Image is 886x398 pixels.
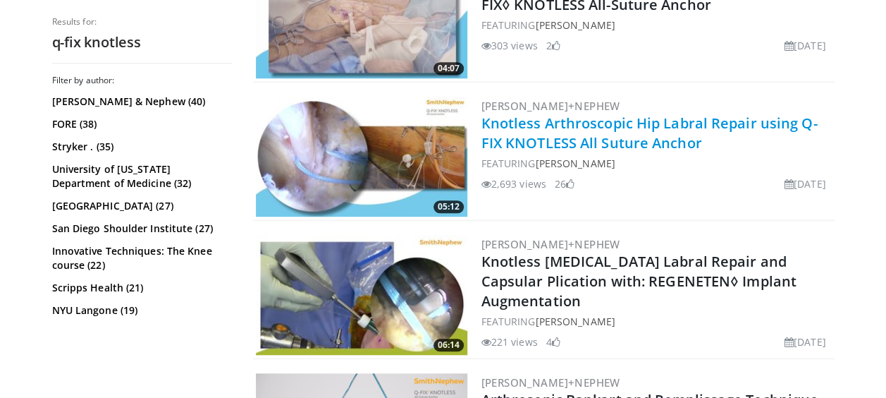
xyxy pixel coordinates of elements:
li: 2,693 views [481,176,546,191]
h3: Filter by author: [52,75,232,86]
a: [PERSON_NAME] [535,18,615,32]
a: Knotless Arthroscopic Hip Labral Repair using Q-FIX KNOTLESS All Suture Anchor [481,114,818,152]
li: 26 [555,176,574,191]
a: Innovative Techniques: The Knee course (22) [52,244,228,272]
a: [PERSON_NAME] [535,157,615,170]
a: FORE (38) [52,117,228,131]
li: 2 [546,38,560,53]
div: FEATURING [481,18,832,32]
img: 2815a48e-8d1b-462f-bcb9-c1506bbb46b9.300x170_q85_crop-smart_upscale.jpg [256,97,467,217]
li: 221 views [481,334,538,349]
li: [DATE] [785,334,826,349]
a: Scripps Health (21) [52,281,228,295]
p: Results for: [52,16,232,28]
a: [PERSON_NAME]+Nephew [481,99,620,113]
a: [PERSON_NAME] & Nephew (40) [52,95,228,109]
span: 06:14 [433,339,464,351]
a: 05:12 [256,97,467,217]
a: [GEOGRAPHIC_DATA] (27) [52,199,228,213]
a: NYU Langone (19) [52,303,228,318]
a: Stryker . (35) [52,140,228,154]
a: [PERSON_NAME]+Nephew [481,375,620,390]
div: FEATURING [481,314,832,329]
a: [PERSON_NAME] [535,315,615,328]
a: [PERSON_NAME]+Nephew [481,237,620,251]
a: San Diego Shoulder Institute (27) [52,222,228,236]
a: University of [US_STATE] Department of Medicine (32) [52,162,228,191]
a: 06:14 [256,235,467,355]
li: [DATE] [785,38,826,53]
span: 04:07 [433,62,464,75]
span: 05:12 [433,200,464,213]
li: 4 [546,334,560,349]
img: 9e8ee752-f27c-48fa-8abe-87618a9a446b.300x170_q85_crop-smart_upscale.jpg [256,235,467,355]
a: Knotless [MEDICAL_DATA] Labral Repair and Capsular Plication with: REGENETEN◊ Implant Augmentation [481,252,796,310]
li: 303 views [481,38,538,53]
li: [DATE] [785,176,826,191]
div: FEATURING [481,156,832,171]
h2: q-fix knotless [52,33,232,52]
